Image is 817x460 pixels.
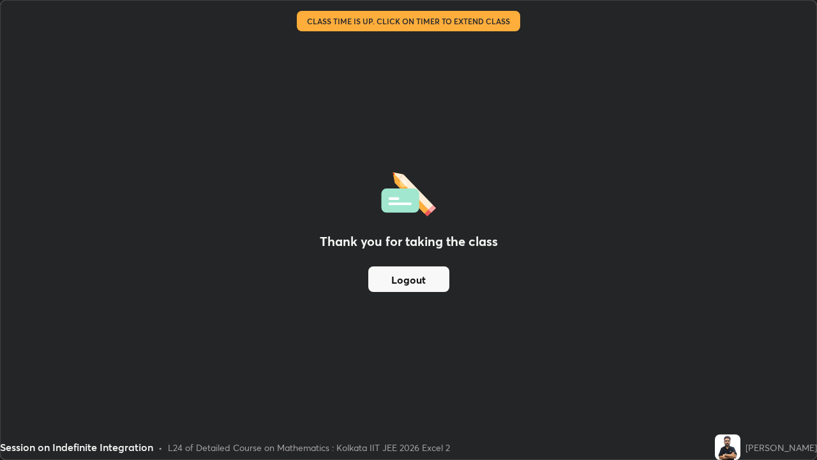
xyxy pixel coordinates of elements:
img: offlineFeedback.1438e8b3.svg [381,168,436,217]
button: Logout [368,266,449,292]
h2: Thank you for taking the class [320,232,498,251]
div: L24 of Detailed Course on Mathematics : Kolkata IIT JEE 2026 Excel 2 [168,441,450,454]
div: [PERSON_NAME] [746,441,817,454]
div: • [158,441,163,454]
img: 5d568bb6ac614c1d9b5c17d2183f5956.jpg [715,434,740,460]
